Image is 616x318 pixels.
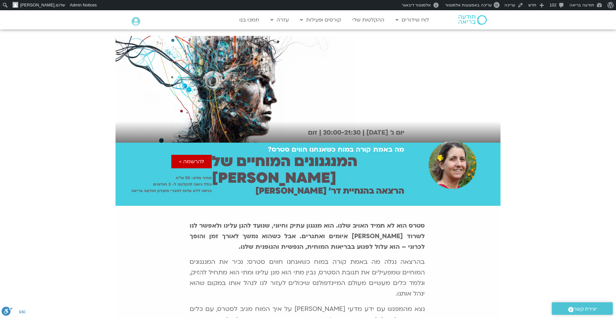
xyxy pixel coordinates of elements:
p: מחיר מלא- 50 ש״ח כולל גישה להקלטה ל- 3 חודשים כניסה ללא עלות לחברי מועדון תודעה בריאה [116,175,212,194]
span: יצירת קשר [574,305,597,314]
a: להרשמה > [171,155,212,168]
a: ההקלטות שלי [349,14,388,26]
h2: הרצאה בהנחיית דר׳ [PERSON_NAME] [255,186,404,196]
span: [PERSON_NAME] [20,3,55,7]
p: בהרצאה נגלה מה באמת קורה במוח כשאנחנו חווים סטרס: נכיר את המנגנונים המוחיים שמפעילים את תגובת הסט... [190,257,425,299]
span: עריכה באמצעות אלמנטור [445,3,492,7]
h2: יום ג׳ [DATE] | 20:00-21:30 | זום [303,129,404,136]
a: קורסים ופעילות [297,14,344,26]
a: לוח שידורים [392,14,432,26]
a: יצירת קשר [552,302,613,315]
img: תודעה בריאה [458,15,487,25]
h2: מה באמת קורה במוח כשאנחנו חווים סטרס? [268,146,404,154]
b: סטרס הוא לא תמיד האויב שלנו. הוא מנגנון עתיק וחיוני, שנועד להגן עלינו ולאפשר לנו לשרוד [PERSON_NA... [190,222,425,251]
a: עזרה [267,14,292,26]
span: להרשמה > [179,159,204,164]
a: תמכו בנו [236,14,262,26]
h2: המנגנונים המוחיים של [PERSON_NAME] [212,153,404,187]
